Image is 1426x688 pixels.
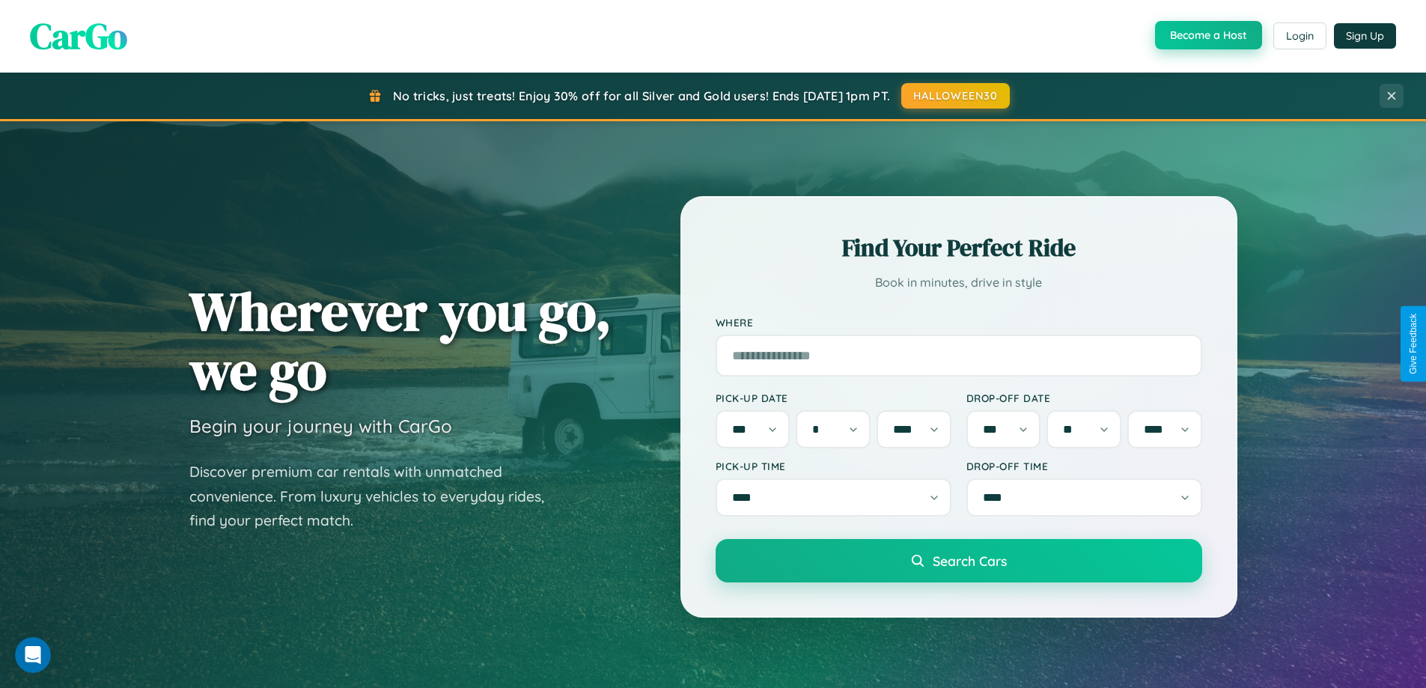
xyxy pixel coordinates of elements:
label: Where [716,316,1202,329]
label: Drop-off Time [966,460,1202,472]
label: Pick-up Time [716,460,951,472]
span: Search Cars [933,552,1007,569]
button: Login [1273,22,1326,49]
p: Discover premium car rentals with unmatched convenience. From luxury vehicles to everyday rides, ... [189,460,564,533]
button: Sign Up [1334,23,1396,49]
h3: Begin your journey with CarGo [189,415,452,437]
iframe: Intercom live chat [15,637,51,673]
button: Search Cars [716,539,1202,582]
label: Pick-up Date [716,392,951,404]
span: No tricks, just treats! Enjoy 30% off for all Silver and Gold users! Ends [DATE] 1pm PT. [393,88,890,103]
h2: Find Your Perfect Ride [716,231,1202,264]
button: Become a Host [1155,21,1262,49]
div: Give Feedback [1408,314,1419,374]
label: Drop-off Date [966,392,1202,404]
p: Book in minutes, drive in style [716,272,1202,293]
span: CarGo [30,11,127,61]
button: HALLOWEEN30 [901,83,1010,109]
h1: Wherever you go, we go [189,281,612,400]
